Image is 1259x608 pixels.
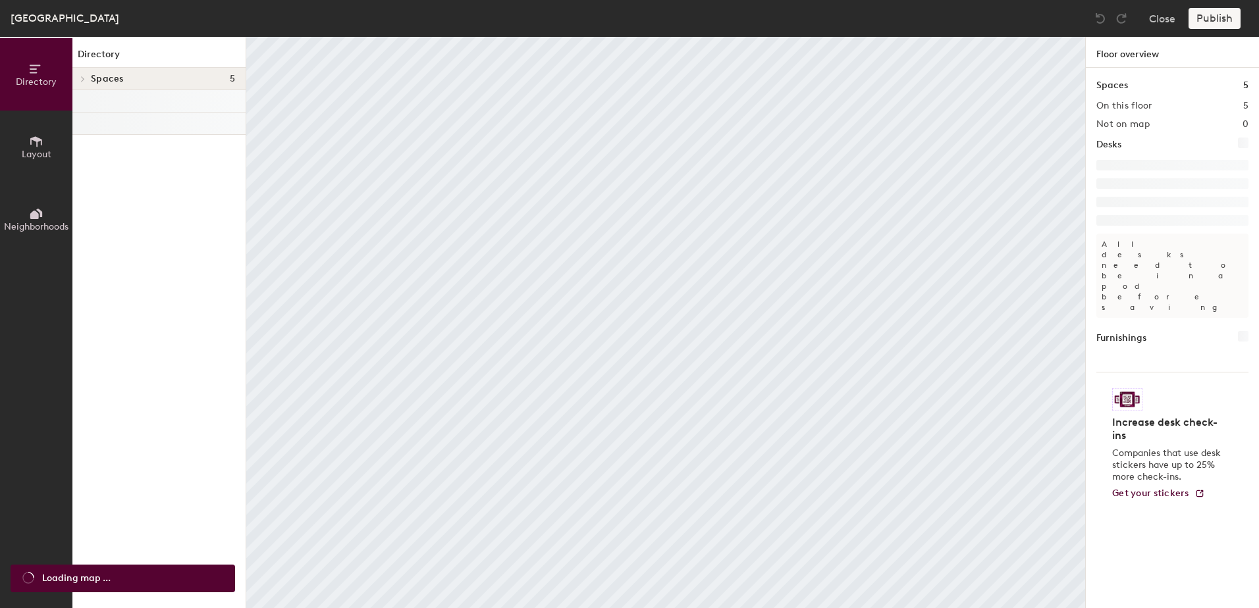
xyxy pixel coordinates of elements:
[91,74,124,84] span: Spaces
[1096,234,1248,318] p: All desks need to be in a pod before saving
[1243,101,1248,111] h2: 5
[16,76,57,88] span: Directory
[1112,447,1225,483] p: Companies that use desk stickers have up to 25% more check-ins.
[1112,388,1142,411] img: Sticker logo
[1094,12,1107,25] img: Undo
[1096,138,1121,152] h1: Desks
[11,10,119,26] div: [GEOGRAPHIC_DATA]
[42,571,111,586] span: Loading map ...
[230,74,235,84] span: 5
[1115,12,1128,25] img: Redo
[1086,37,1259,68] h1: Floor overview
[1096,119,1150,130] h2: Not on map
[1112,488,1189,499] span: Get your stickers
[1243,78,1248,93] h1: 5
[1096,331,1146,345] h1: Furnishings
[1149,8,1175,29] button: Close
[22,149,51,160] span: Layout
[1112,416,1225,442] h4: Increase desk check-ins
[4,221,68,232] span: Neighborhoods
[246,37,1085,608] canvas: Map
[1112,488,1205,499] a: Get your stickers
[1096,101,1152,111] h2: On this floor
[1243,119,1248,130] h2: 0
[1096,78,1128,93] h1: Spaces
[72,47,246,68] h1: Directory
